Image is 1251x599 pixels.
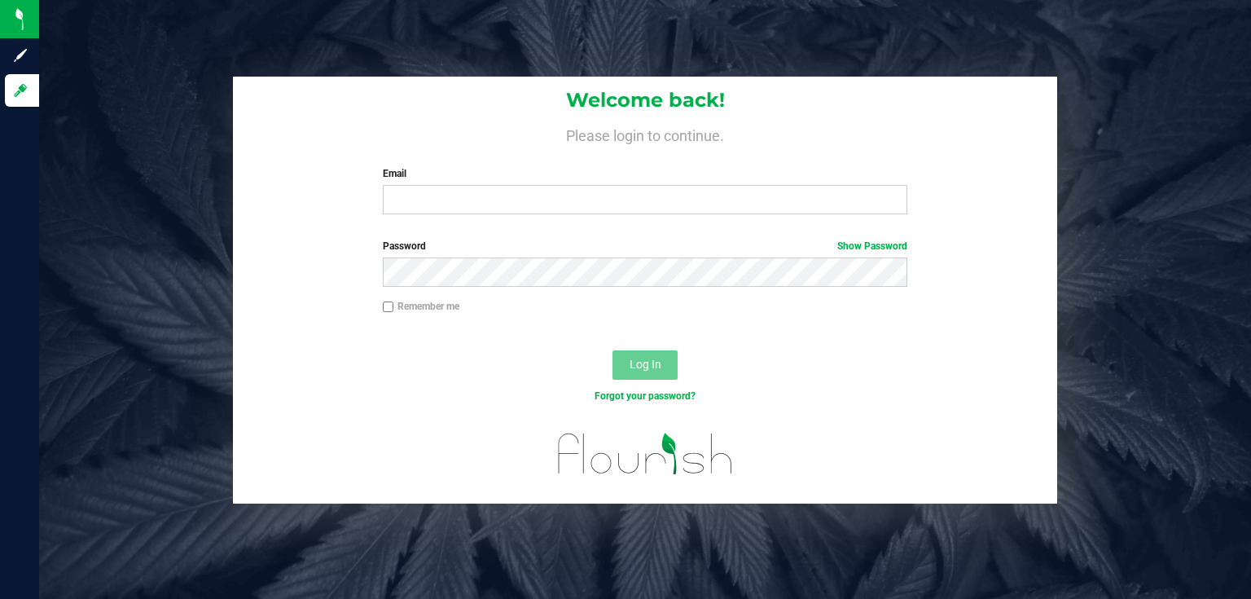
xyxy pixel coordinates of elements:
img: flourish_logo.svg [542,421,748,487]
button: Log In [612,350,678,380]
input: Remember me [383,302,394,313]
span: Password [383,240,426,252]
a: Forgot your password? [595,390,696,402]
a: Show Password [837,240,907,252]
inline-svg: Log in [12,82,29,99]
label: Email [383,166,908,181]
span: Log In [630,358,661,371]
h4: Please login to continue. [233,124,1057,143]
inline-svg: Sign up [12,47,29,64]
label: Remember me [383,299,459,314]
h1: Welcome back! [233,90,1057,111]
